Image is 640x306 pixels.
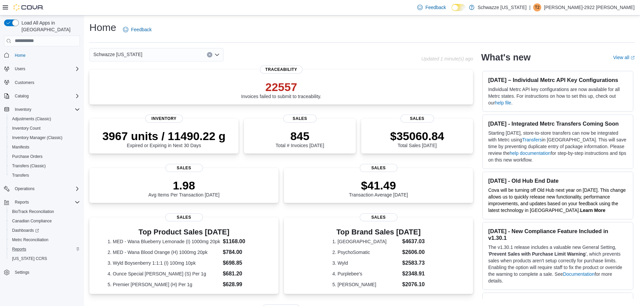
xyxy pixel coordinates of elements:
a: Dashboards [9,226,42,234]
span: Adjustments (Classic) [12,116,51,122]
span: Inventory Count [9,124,80,132]
span: Adjustments (Classic) [9,115,80,123]
button: Purchase Orders [7,152,83,161]
button: Inventory [1,105,83,114]
button: Metrc Reconciliation [7,235,83,245]
button: Users [1,64,83,74]
span: Feedback [425,4,446,11]
div: Transaction Average [DATE] [349,179,408,198]
dd: $4637.03 [402,237,425,246]
dt: 3. Wyld Boysenberry 1:1:1 (I) 100mg 10pk [108,260,220,266]
img: Cova [13,4,44,11]
span: Manifests [9,143,80,151]
span: Customers [15,80,34,85]
a: Metrc Reconciliation [9,236,51,244]
div: Avg Items Per Transaction [DATE] [148,179,220,198]
span: Dashboards [9,226,80,234]
a: Home [12,51,28,59]
p: | [529,3,530,11]
dt: 4. Ounce Special [PERSON_NAME] (S) Per 1g [108,270,220,277]
dd: $698.85 [223,259,260,267]
dt: 1. MED - Wana Blueberry Lemonade (I) 1000mg 20pk [108,238,220,245]
dd: $1168.00 [223,237,260,246]
span: Users [15,66,25,72]
a: Canadian Compliance [9,217,54,225]
div: Invoices failed to submit to traceability. [241,80,322,99]
p: $35060.84 [390,129,444,143]
a: Adjustments (Classic) [9,115,54,123]
button: [US_STATE] CCRS [7,254,83,263]
button: Inventory [12,105,34,114]
a: Feedback [415,1,449,14]
a: help documentation [510,150,551,156]
a: Purchase Orders [9,152,45,161]
dd: $784.00 [223,248,260,256]
a: Dashboards [7,226,83,235]
p: Updated 1 minute(s) ago [421,56,473,61]
button: Inventory Count [7,124,83,133]
span: Manifests [12,144,29,150]
span: Purchase Orders [9,152,80,161]
dt: 1. [GEOGRAPHIC_DATA] [332,238,399,245]
button: Operations [12,185,37,193]
p: Schwazze [US_STATE] [478,3,527,11]
span: T2 [535,3,540,11]
span: Home [15,53,26,58]
a: Feedback [120,23,154,36]
span: Reports [12,247,26,252]
h3: [DATE] - Old Hub End Date [488,177,628,184]
h1: Home [89,21,116,34]
a: Manifests [9,143,32,151]
button: Catalog [12,92,31,100]
p: 22557 [241,80,322,94]
a: View allExternal link [613,55,635,60]
dd: $2583.73 [402,259,425,267]
button: BioTrack Reconciliation [7,207,83,216]
span: Inventory [15,107,31,112]
span: Sales [283,115,317,123]
button: Clear input [207,52,212,57]
p: $41.49 [349,179,408,192]
dd: $2606.00 [402,248,425,256]
a: Customers [12,79,37,87]
dd: $628.99 [223,280,260,289]
strong: Prevent Sales with Purchase Limit Warning [489,251,586,257]
button: Transfers [7,171,83,180]
span: Customers [12,78,80,87]
span: Operations [15,186,35,191]
span: Home [12,51,80,59]
p: Starting [DATE], store-to-store transfers can now be integrated with Metrc using in [GEOGRAPHIC_D... [488,130,628,163]
dd: $2348.91 [402,270,425,278]
p: 845 [275,129,324,143]
span: Sales [360,164,397,172]
span: Reports [15,200,29,205]
div: Turner-2922 Ashby [533,3,541,11]
dt: 5. Premier [PERSON_NAME] (H) Per 1g [108,281,220,288]
dt: 4. Purplebee's [332,270,399,277]
span: Reports [9,245,80,253]
dd: $2076.10 [402,280,425,289]
input: Dark Mode [452,4,466,11]
span: Canadian Compliance [9,217,80,225]
span: Catalog [12,92,80,100]
p: [PERSON_NAME]-2922 [PERSON_NAME] [544,3,635,11]
span: Inventory Manager (Classic) [9,134,80,142]
span: Schwazze [US_STATE] [93,50,142,58]
strong: Learn More [580,208,605,213]
button: Reports [12,198,32,206]
a: Inventory Count [9,124,43,132]
p: Individual Metrc API key configurations are now available for all Metrc states. For instructions ... [488,86,628,106]
dt: 5. [PERSON_NAME] [332,281,399,288]
span: Users [12,65,80,73]
h3: Top Brand Sales [DATE] [332,228,425,236]
span: Transfers [9,171,80,179]
p: The v1.30.1 release includes a valuable new General Setting, ' ', which prevents sales when produ... [488,244,628,284]
button: Adjustments (Classic) [7,114,83,124]
a: Settings [12,268,32,276]
span: Sales [165,164,203,172]
a: Transfers (Classic) [9,162,48,170]
div: Expired or Expiring in Next 30 Days [102,129,226,148]
nav: Complex example [4,48,80,295]
dt: 3. Wyld [332,260,399,266]
button: Operations [1,184,83,193]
